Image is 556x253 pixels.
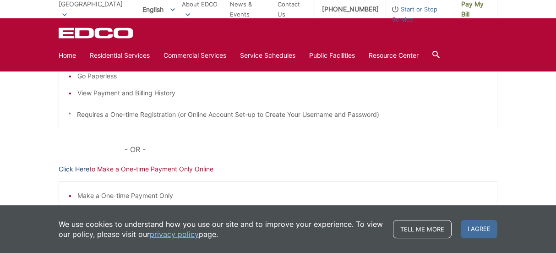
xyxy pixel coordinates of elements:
[240,50,295,60] a: Service Schedules
[369,50,419,60] a: Resource Center
[59,219,384,239] p: We use cookies to understand how you use our site and to improve your experience. To view our pol...
[393,220,452,238] a: Tell me more
[150,229,199,239] a: privacy policy
[77,88,488,98] li: View Payment and Billing History
[461,220,497,238] span: I agree
[136,2,182,17] span: English
[309,50,355,60] a: Public Facilities
[59,164,497,174] p: to Make a One-time Payment Only Online
[77,191,488,201] li: Make a One-time Payment Only
[125,143,497,156] p: - OR -
[90,50,150,60] a: Residential Services
[59,164,89,174] a: Click Here
[59,27,135,38] a: EDCD logo. Return to the homepage.
[68,110,488,120] p: * Requires a One-time Registration (or Online Account Set-up to Create Your Username and Password)
[164,50,226,60] a: Commercial Services
[59,50,76,60] a: Home
[77,71,488,81] li: Go Paperless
